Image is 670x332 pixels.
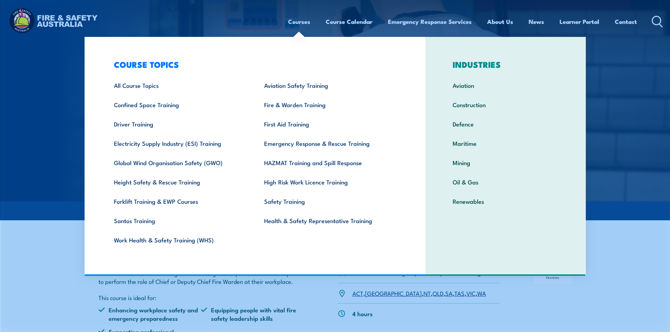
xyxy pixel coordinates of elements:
h3: INDUSTRIES [442,59,569,69]
a: Electricity Supply Industry (ESI) Training [103,134,253,153]
p: Individuals, Small groups or Corporate bookings [352,268,484,276]
a: Learner Portal [560,12,599,31]
a: [GEOGRAPHIC_DATA] [365,289,422,297]
a: Fire & Warden Training [253,95,403,114]
p: Our Chief Fire Warden training course is designed for persons who are required to perform the rol... [98,269,304,286]
a: Global Wind Organisation Safety (GWO) [103,153,253,172]
a: VIC [466,289,476,297]
a: QLD [433,289,444,297]
h3: COURSE TOPICS [103,59,403,69]
a: Santos Training [103,211,253,230]
p: This course is ideal for: [98,293,304,301]
a: Aviation [442,76,569,95]
a: TAS [454,289,465,297]
a: Course Calendar [326,12,372,31]
a: Aviation Safety Training [253,76,403,95]
a: SA [445,289,453,297]
li: Equipping people with vital fire safety leadership skills [201,306,304,322]
a: Courses [288,12,310,31]
a: Safety Training [253,191,403,211]
a: Mining [442,153,569,172]
a: Health & Safety Representative Training [253,211,403,230]
a: Maritime [442,134,569,153]
a: Work Health & Safety Training (WHS) [103,230,253,249]
a: Confined Space Training [103,95,253,114]
a: Height Safety & Rescue Training [103,172,253,191]
a: NT [423,289,431,297]
li: Enhancing workplace safety and emergency preparedness [98,306,201,322]
a: Contact [615,12,637,31]
p: , , , , , , , [352,289,486,297]
a: WA [477,289,486,297]
a: Defence [442,114,569,134]
a: High Risk Work Licence Training [253,172,403,191]
a: Construction [442,95,569,114]
a: Renewables [442,191,569,211]
a: News [529,12,544,31]
a: HAZMAT Training and Spill Response [253,153,403,172]
a: Emergency Response & Rescue Training [253,134,403,153]
a: ACT [352,289,363,297]
a: Oil & Gas [442,172,569,191]
a: Driver Training [103,114,253,134]
a: About Us [487,12,513,31]
a: First Aid Training [253,114,403,134]
p: 4 hours [352,310,373,318]
a: Forklift Training & EWP Courses [103,191,253,211]
a: Emergency Response Services [388,12,472,31]
a: All Course Topics [103,76,253,95]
